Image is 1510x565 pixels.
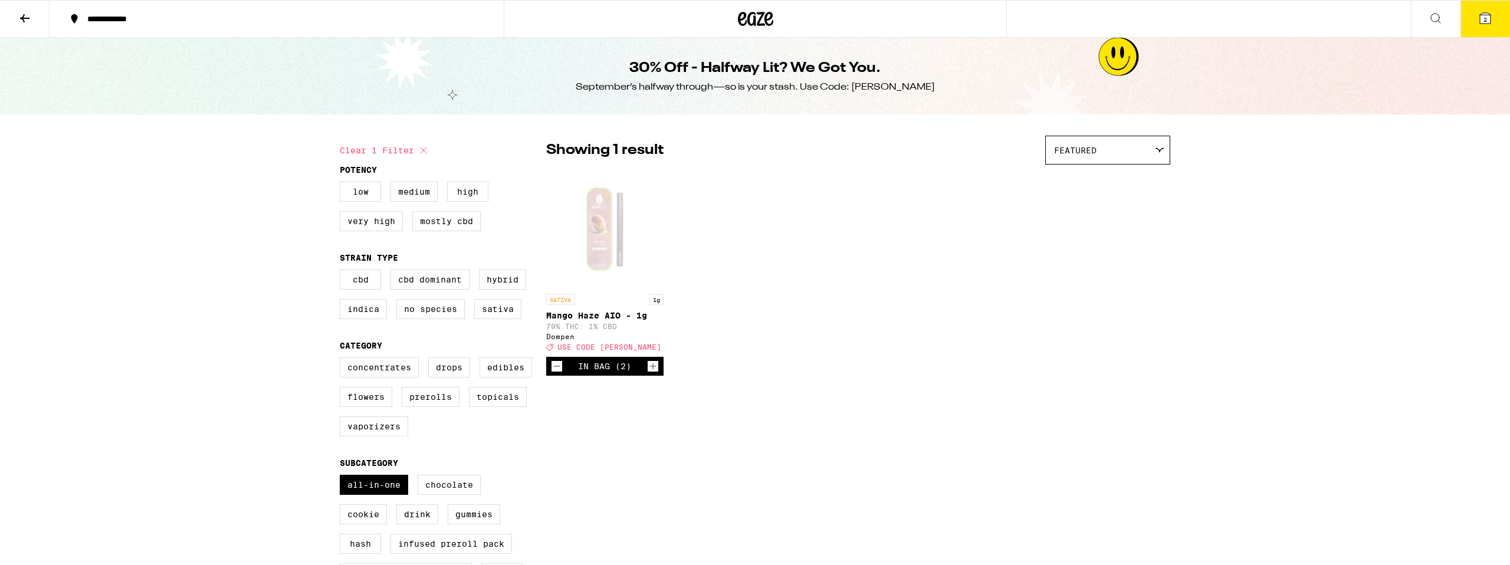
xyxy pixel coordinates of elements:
[1054,146,1097,155] span: Featured
[480,357,532,377] label: Edibles
[546,140,664,160] p: Showing 1 result
[340,136,431,165] button: Clear 1 filter
[479,270,526,290] label: Hybrid
[402,387,459,407] label: Prerolls
[390,534,512,554] label: Infused Preroll Pack
[546,333,664,340] div: Dompen
[340,341,382,350] legend: Category
[340,270,381,290] label: CBD
[418,475,481,495] label: Chocolate
[340,253,398,262] legend: Strain Type
[447,182,488,202] label: High
[412,211,481,231] label: Mostly CBD
[396,504,438,524] label: Drink
[428,357,470,377] label: Drops
[7,8,85,18] span: Hi. Need any help?
[340,387,392,407] label: Flowers
[340,416,408,436] label: Vaporizers
[474,299,521,319] label: Sativa
[629,58,881,78] h1: 30% Off - Halfway Lit? We Got You.
[546,323,664,330] p: 79% THC: 1% CBD
[448,504,500,524] label: Gummies
[546,294,575,305] p: SATIVA
[546,311,664,320] p: Mango Haze AIO - 1g
[340,357,419,377] label: Concentrates
[1460,1,1510,37] button: 2
[340,458,398,468] legend: Subcategory
[390,182,438,202] label: Medium
[340,534,381,554] label: Hash
[647,360,659,372] button: Increment
[340,475,408,495] label: All-In-One
[551,360,563,372] button: Decrement
[578,362,631,371] div: In Bag (2)
[340,211,403,231] label: Very High
[390,270,470,290] label: CBD Dominant
[340,504,387,524] label: Cookie
[576,81,935,94] div: September’s halfway through—so is your stash. Use Code: [PERSON_NAME]
[469,387,527,407] label: Topicals
[340,299,387,319] label: Indica
[396,299,465,319] label: No Species
[546,170,664,357] a: Open page for Mango Haze AIO - 1g from Dompen
[340,182,381,202] label: Low
[1483,16,1487,23] span: 2
[649,294,664,305] p: 1g
[340,165,377,175] legend: Potency
[557,343,661,351] span: USE CODE [PERSON_NAME]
